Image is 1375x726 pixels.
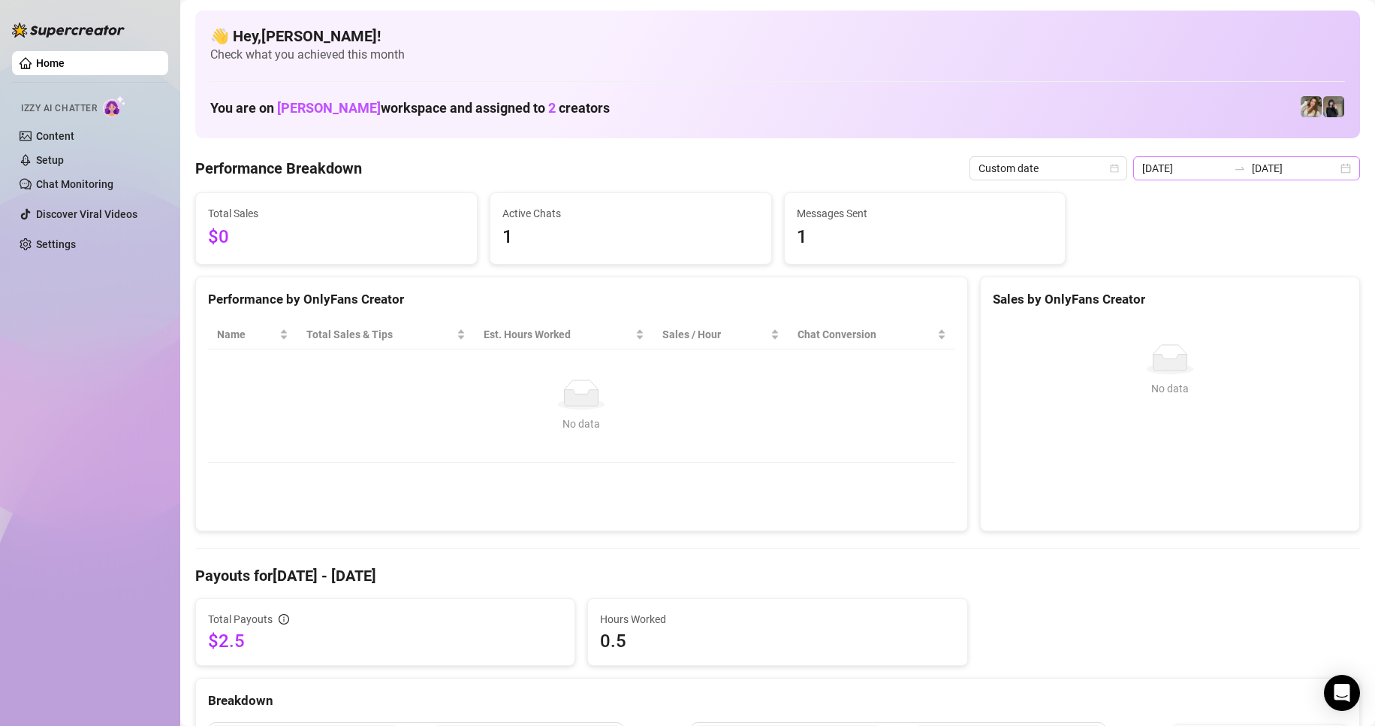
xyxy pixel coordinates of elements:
[195,158,362,179] h4: Performance Breakdown
[36,178,113,190] a: Chat Monitoring
[1234,162,1246,174] span: swap-right
[993,289,1347,310] div: Sales by OnlyFans Creator
[208,691,1347,711] div: Breakdown
[36,154,64,166] a: Setup
[306,326,454,343] span: Total Sales & Tips
[103,95,126,117] img: AI Chatter
[208,629,562,653] span: $2.5
[548,100,556,116] span: 2
[502,223,759,252] span: 1
[662,326,767,343] span: Sales / Hour
[1110,164,1119,173] span: calendar
[36,130,74,142] a: Content
[217,326,276,343] span: Name
[210,47,1345,63] span: Check what you achieved this month
[1324,675,1360,711] div: Open Intercom Messenger
[1142,160,1228,177] input: Start date
[1323,96,1344,117] img: Anna
[208,223,465,252] span: $0
[1252,160,1337,177] input: End date
[797,223,1054,252] span: 1
[978,157,1118,180] span: Custom date
[797,205,1054,222] span: Messages Sent
[195,565,1360,586] h4: Payouts for [DATE] - [DATE]
[21,101,97,116] span: Izzy AI Chatter
[1234,162,1246,174] span: to
[36,238,76,250] a: Settings
[279,614,289,625] span: info-circle
[210,100,610,116] h1: You are on workspace and assigned to creators
[502,205,759,222] span: Active Chats
[208,289,955,310] div: Performance by OnlyFans Creator
[789,320,954,349] th: Chat Conversion
[277,100,381,116] span: [PERSON_NAME]
[653,320,789,349] th: Sales / Hour
[484,326,632,343] div: Est. Hours Worked
[798,326,933,343] span: Chat Conversion
[208,205,465,222] span: Total Sales
[36,208,137,220] a: Discover Viral Videos
[999,380,1341,397] div: No data
[223,416,940,432] div: No data
[600,611,954,628] span: Hours Worked
[208,320,297,349] th: Name
[600,629,954,653] span: 0.5
[297,320,475,349] th: Total Sales & Tips
[12,23,125,38] img: logo-BBDzfeDw.svg
[1301,96,1322,117] img: Paige
[208,611,273,628] span: Total Payouts
[210,26,1345,47] h4: 👋 Hey, [PERSON_NAME] !
[36,57,65,69] a: Home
